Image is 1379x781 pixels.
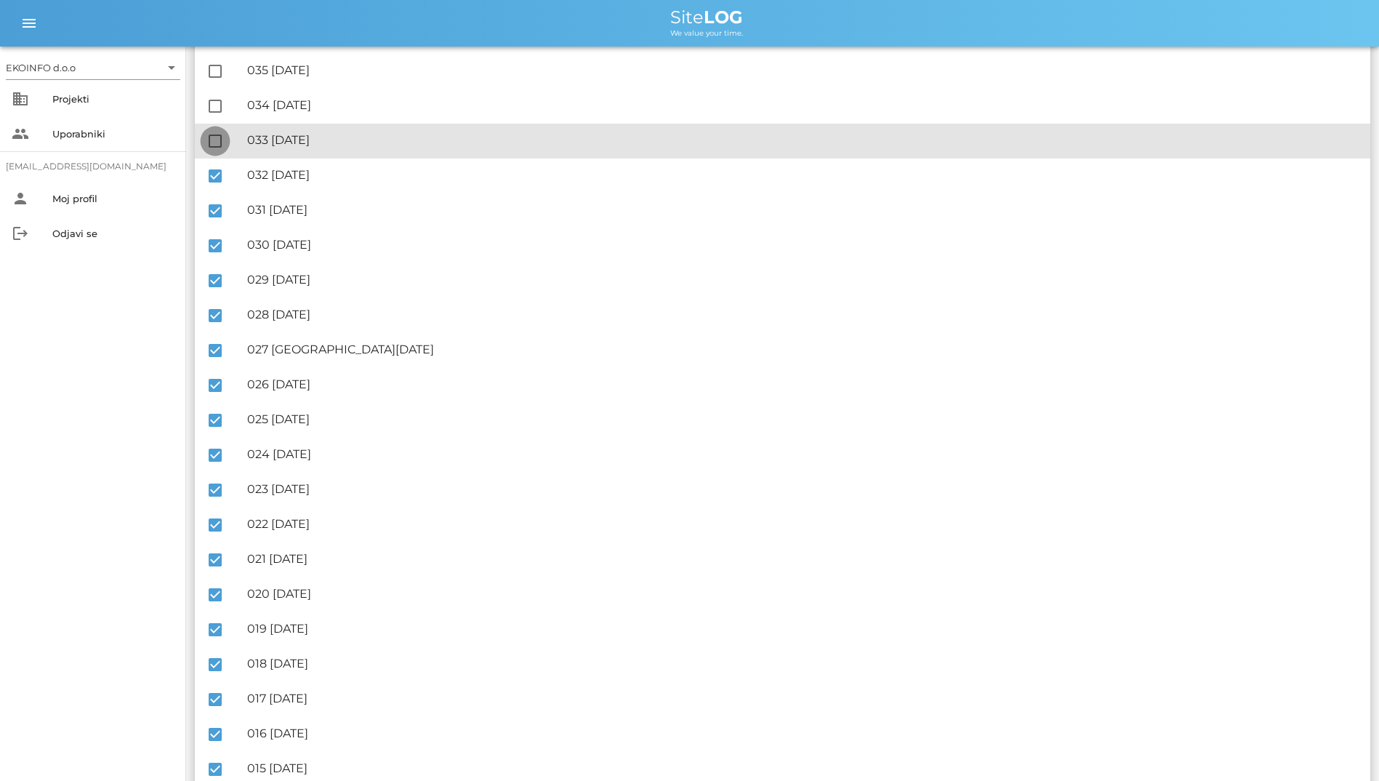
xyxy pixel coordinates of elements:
[20,15,38,32] i: menu
[247,412,1359,426] div: 025 [DATE]
[247,308,1359,321] div: 028 [DATE]
[247,447,1359,461] div: 024 [DATE]
[247,98,1359,112] div: 034 [DATE]
[247,63,1359,77] div: 035 [DATE]
[52,228,174,239] div: Odjavi se
[247,657,1359,670] div: 018 [DATE]
[670,7,743,28] span: Site
[12,190,29,207] i: person
[163,59,180,76] i: arrow_drop_down
[247,238,1359,252] div: 030 [DATE]
[12,125,29,143] i: people
[1306,711,1379,781] div: Pripomoček za klepet
[247,133,1359,147] div: 033 [DATE]
[6,61,76,74] div: EKOINFO d.o.o
[52,193,174,204] div: Moj profil
[247,517,1359,531] div: 022 [DATE]
[247,168,1359,182] div: 032 [DATE]
[670,28,743,38] span: We value your time.
[247,692,1359,705] div: 017 [DATE]
[12,225,29,242] i: logout
[52,93,174,105] div: Projekti
[247,203,1359,217] div: 031 [DATE]
[247,273,1359,287] div: 029 [DATE]
[247,587,1359,601] div: 020 [DATE]
[704,7,743,28] b: LOG
[247,761,1359,775] div: 015 [DATE]
[247,482,1359,496] div: 023 [DATE]
[1306,711,1379,781] iframe: Chat Widget
[247,343,1359,356] div: 027 [GEOGRAPHIC_DATA][DATE]
[6,56,180,79] div: EKOINFO d.o.o
[12,90,29,108] i: business
[52,128,174,140] div: Uporabniki
[247,622,1359,636] div: 019 [DATE]
[247,552,1359,566] div: 021 [DATE]
[247,726,1359,740] div: 016 [DATE]
[247,377,1359,391] div: 026 [DATE]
